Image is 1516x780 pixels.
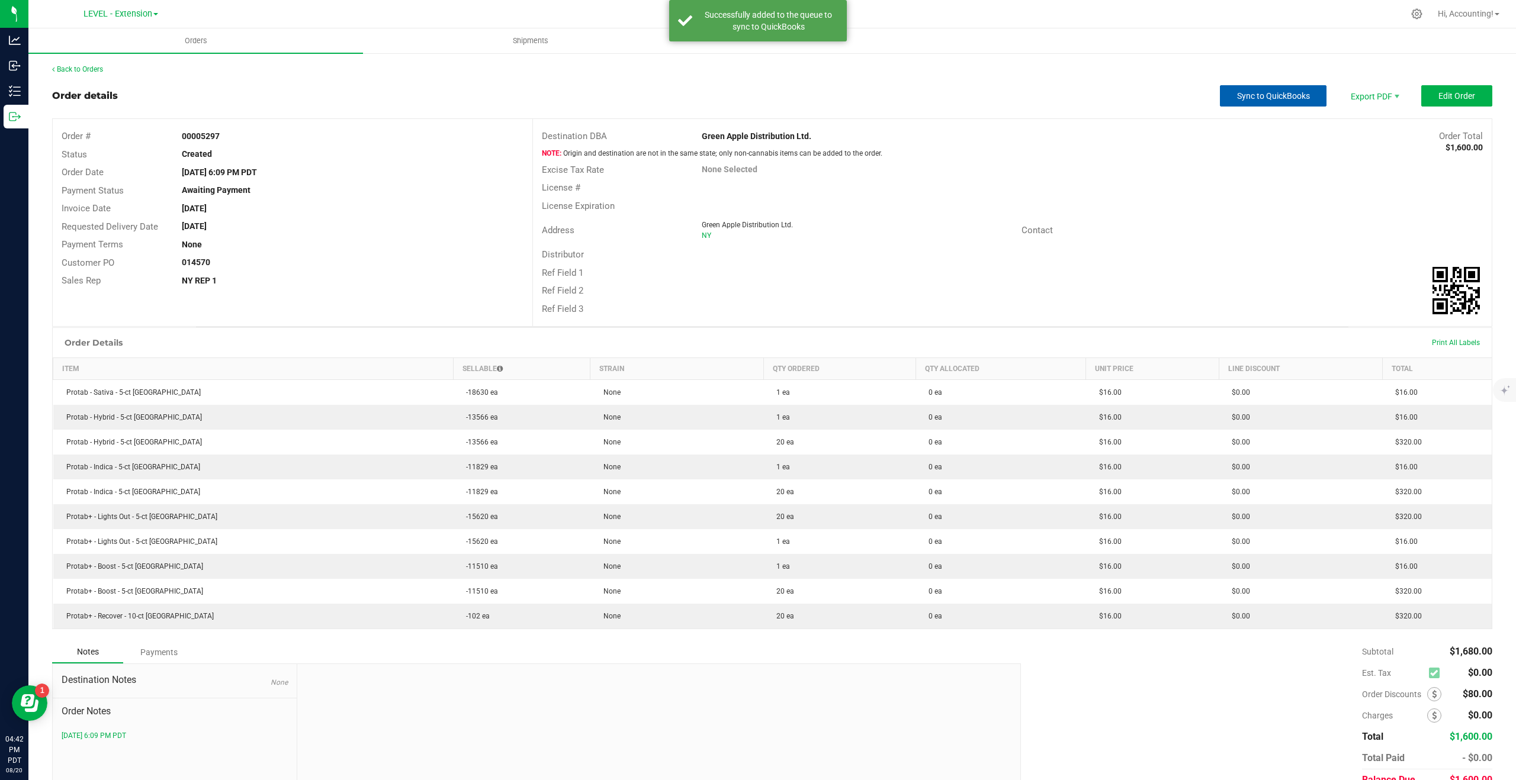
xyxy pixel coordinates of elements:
[460,463,498,471] span: -11829 ea
[1389,537,1418,546] span: $16.00
[460,413,498,421] span: -13566 ea
[169,36,223,46] span: Orders
[1093,388,1122,397] span: $16.00
[1226,612,1250,620] span: $0.00
[1093,463,1122,471] span: $16.00
[182,257,210,267] strong: 014570
[460,438,498,446] span: -13566 ea
[542,249,584,260] span: Distributor
[1446,143,1483,152] strong: $1,600.00
[52,641,123,663] div: Notes
[770,438,794,446] span: 20 ea
[460,562,498,571] span: -11510 ea
[1362,731,1383,742] span: Total
[923,612,942,620] span: 0 ea
[1389,612,1422,620] span: $320.00
[598,488,621,496] span: None
[1389,513,1422,521] span: $320.00
[598,537,621,546] span: None
[460,612,490,620] span: -102 ea
[1237,91,1310,101] span: Sync to QuickBooks
[1093,488,1122,496] span: $16.00
[1389,488,1422,496] span: $320.00
[598,438,621,446] span: None
[60,612,214,620] span: Protab+ - Recover - 10-ct [GEOGRAPHIC_DATA]
[1093,513,1122,521] span: $16.00
[60,513,217,521] span: Protab+ - Lights Out - 5-ct [GEOGRAPHIC_DATA]
[598,612,621,620] span: None
[5,766,23,775] p: 08/20
[60,537,217,546] span: Protab+ - Lights Out - 5-ct [GEOGRAPHIC_DATA]
[62,704,288,718] span: Order Notes
[1362,647,1393,656] span: Subtotal
[542,304,583,314] span: Ref Field 3
[770,587,794,595] span: 20 ea
[923,488,942,496] span: 0 ea
[1362,689,1427,699] span: Order Discounts
[12,685,47,721] iframe: Resource center
[923,413,942,421] span: 0 ea
[182,221,207,231] strong: [DATE]
[1093,438,1122,446] span: $16.00
[62,673,288,687] span: Destination Notes
[123,642,194,663] div: Payments
[60,587,203,595] span: Protab+ - Boost - 5-ct [GEOGRAPHIC_DATA]
[1433,267,1480,314] img: Scan me!
[923,388,942,397] span: 0 ea
[770,513,794,521] span: 20 ea
[1462,752,1492,763] span: - $0.00
[1226,513,1250,521] span: $0.00
[35,684,49,698] iframe: Resource center unread badge
[460,488,498,496] span: -11829 ea
[1463,688,1492,700] span: $80.00
[702,131,811,141] strong: Green Apple Distribution Ltd.
[770,388,790,397] span: 1 ea
[1389,463,1418,471] span: $16.00
[497,36,564,46] span: Shipments
[1429,665,1445,681] span: Calculate excise tax
[453,358,590,380] th: Sellable
[598,463,621,471] span: None
[1389,562,1418,571] span: $16.00
[60,388,201,397] span: Protab - Sativa - 5-ct [GEOGRAPHIC_DATA]
[702,231,711,240] span: NY
[60,562,203,571] span: Protab+ - Boost - 5-ct [GEOGRAPHIC_DATA]
[1226,388,1250,397] span: $0.00
[1389,438,1422,446] span: $320.00
[923,562,942,571] span: 0 ea
[65,338,123,347] h1: Order Details
[598,587,621,595] span: None
[1226,463,1250,471] span: $0.00
[60,438,202,446] span: Protab - Hybrid - 5-ct [GEOGRAPHIC_DATA]
[1093,562,1122,571] span: $16.00
[1468,710,1492,721] span: $0.00
[1468,667,1492,678] span: $0.00
[916,358,1086,380] th: Qty Allocated
[62,185,124,196] span: Payment Status
[770,562,790,571] span: 1 ea
[1382,358,1492,380] th: Total
[763,358,916,380] th: Qty Ordered
[1389,587,1422,595] span: $320.00
[702,165,757,174] strong: None Selected
[363,28,698,53] a: Shipments
[60,463,200,471] span: Protab - Indica - 5-ct [GEOGRAPHIC_DATA]
[770,463,790,471] span: 1 ea
[1439,131,1483,141] span: Order Total
[1438,9,1493,18] span: Hi, Accounting!
[598,513,621,521] span: None
[460,513,498,521] span: -15620 ea
[1438,91,1475,101] span: Edit Order
[182,167,257,177] strong: [DATE] 6:09 PM PDT
[62,203,111,214] span: Invoice Date
[62,131,91,141] span: Order #
[1093,537,1122,546] span: $16.00
[1421,85,1492,107] button: Edit Order
[182,149,212,159] strong: Created
[60,488,200,496] span: Protab - Indica - 5-ct [GEOGRAPHIC_DATA]
[1362,752,1405,763] span: Total Paid
[923,513,942,521] span: 0 ea
[62,239,123,250] span: Payment Terms
[770,413,790,421] span: 1 ea
[923,438,942,446] span: 0 ea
